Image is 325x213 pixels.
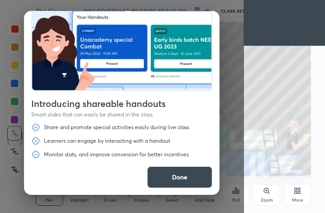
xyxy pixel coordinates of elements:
div: More [292,198,303,203]
p: Monitor stats, and improve conversion for better incentives [44,151,189,158]
div: Zoom [261,198,273,203]
h4: Introducing shareable handouts [31,98,212,109]
button: Done [147,166,212,188]
p: Smart slides that can easily be shared in the class [31,111,212,118]
p: Share and promote special activities easily during live class [44,124,189,131]
p: Learners can engage by interacting with a handout [44,137,170,145]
